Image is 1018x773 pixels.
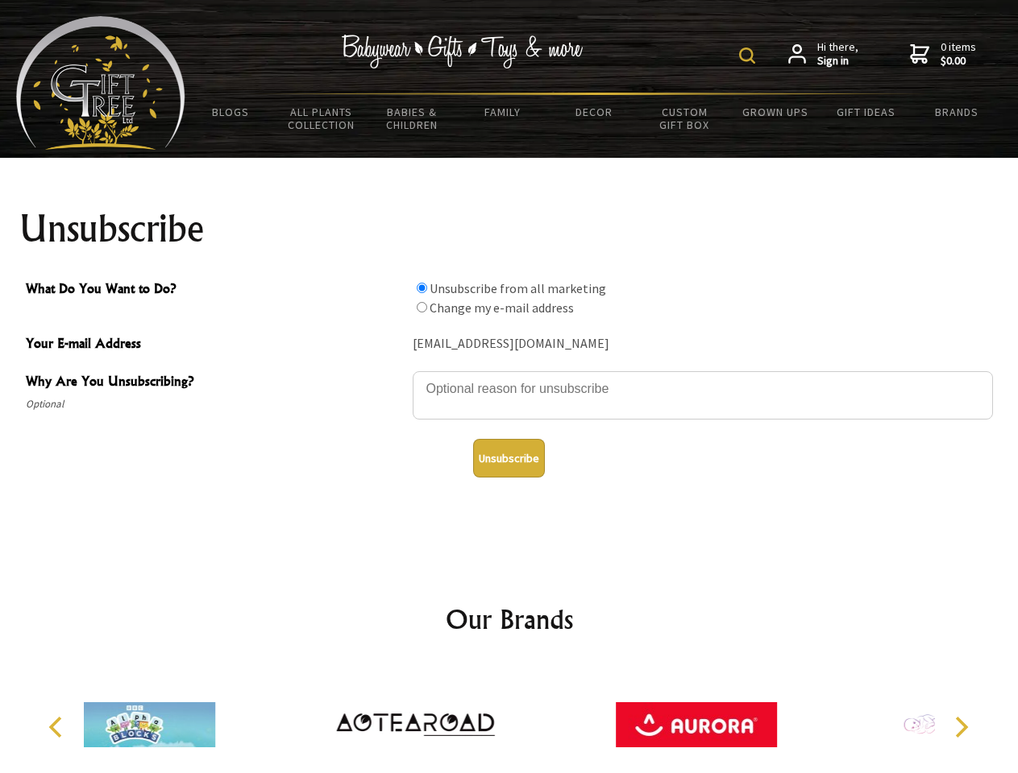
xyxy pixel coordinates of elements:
h2: Our Brands [32,600,987,639]
span: Hi there, [817,40,858,68]
span: 0 items [941,39,976,68]
a: Grown Ups [729,95,821,129]
a: BLOGS [185,95,276,129]
label: Change my e-mail address [430,300,574,316]
strong: $0.00 [941,54,976,68]
span: Your E-mail Address [26,333,405,357]
strong: Sign in [817,54,858,68]
input: What Do You Want to Do? [417,302,427,312]
img: Babyware - Gifts - Toys and more... [16,16,185,150]
a: Custom Gift Box [639,95,730,142]
button: Next [943,709,979,745]
span: Optional [26,395,405,414]
button: Previous [40,709,76,745]
label: Unsubscribe from all marketing [430,280,606,296]
a: Decor [548,95,639,129]
h1: Unsubscribe [19,209,999,248]
a: Brands [912,95,1003,129]
a: Family [458,95,549,129]
span: Why Are You Unsubscribing? [26,371,405,395]
img: Babywear - Gifts - Toys & more [342,35,584,68]
img: product search [739,48,755,64]
a: Gift Ideas [821,95,912,129]
span: What Do You Want to Do? [26,279,405,302]
a: 0 items$0.00 [910,40,976,68]
a: Hi there,Sign in [788,40,858,68]
a: Babies & Children [367,95,458,142]
a: All Plants Collection [276,95,368,142]
button: Unsubscribe [473,439,545,477]
input: What Do You Want to Do? [417,283,427,293]
textarea: Why Are You Unsubscribing? [413,371,993,420]
div: [EMAIL_ADDRESS][DOMAIN_NAME] [413,332,993,357]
